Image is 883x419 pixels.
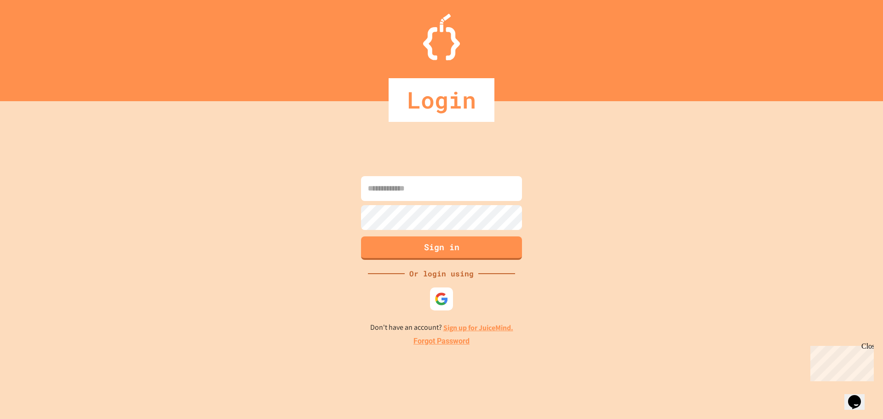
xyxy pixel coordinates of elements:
[844,382,874,410] iframe: chat widget
[361,236,522,260] button: Sign in
[443,323,513,333] a: Sign up for JuiceMind.
[435,292,448,306] img: google-icon.svg
[4,4,63,58] div: Chat with us now!Close
[807,342,874,381] iframe: chat widget
[405,268,478,279] div: Or login using
[370,322,513,333] p: Don't have an account?
[389,78,494,122] div: Login
[413,336,470,347] a: Forgot Password
[423,14,460,60] img: Logo.svg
